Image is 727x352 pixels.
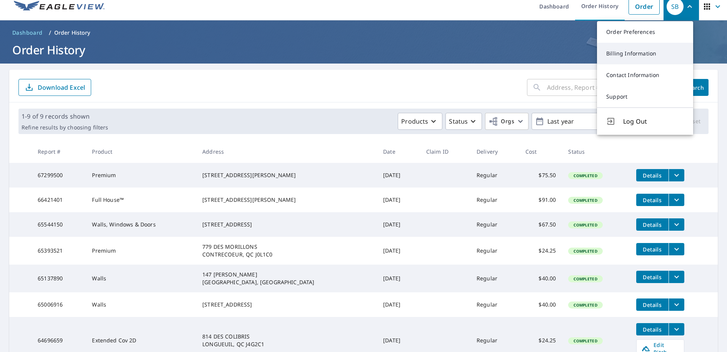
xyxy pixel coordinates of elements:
[32,140,86,163] th: Report #
[377,140,420,163] th: Date
[32,163,86,188] td: 67299500
[377,163,420,188] td: [DATE]
[470,163,519,188] td: Regular
[202,221,371,228] div: [STREET_ADDRESS]
[377,292,420,317] td: [DATE]
[32,212,86,237] td: 65544150
[377,212,420,237] td: [DATE]
[597,107,693,135] button: Log Out
[569,173,602,178] span: Completed
[641,196,664,204] span: Details
[519,188,562,212] td: $91.00
[623,117,684,126] span: Log Out
[202,271,371,286] div: 147 [PERSON_NAME] [GEOGRAPHIC_DATA], [GEOGRAPHIC_DATA]
[202,243,371,258] div: 779 DES MORILLONS CONTRECOEUR, QC J0L1C0
[636,271,669,283] button: detailsBtn-65137890
[32,188,86,212] td: 66421401
[377,265,420,292] td: [DATE]
[636,243,669,255] button: detailsBtn-65393521
[18,79,91,96] button: Download Excel
[597,21,693,43] a: Order Preferences
[519,212,562,237] td: $67.50
[401,117,428,126] p: Products
[32,265,86,292] td: 65137890
[636,194,669,206] button: detailsBtn-66421401
[22,124,108,131] p: Refine results by choosing filters
[669,271,684,283] button: filesDropdownBtn-65137890
[470,188,519,212] td: Regular
[49,28,51,37] li: /
[569,198,602,203] span: Completed
[519,237,562,265] td: $24.25
[377,237,420,265] td: [DATE]
[569,302,602,308] span: Completed
[86,237,196,265] td: Premium
[669,323,684,335] button: filesDropdownBtn-64696659
[641,221,664,228] span: Details
[641,301,664,308] span: Details
[669,194,684,206] button: filesDropdownBtn-66421401
[38,83,85,92] p: Download Excel
[636,169,669,181] button: detailsBtn-67299500
[681,79,709,96] button: Search
[470,265,519,292] td: Regular
[449,117,468,126] p: Status
[445,113,482,130] button: Status
[597,43,693,64] a: Billing Information
[32,237,86,265] td: 65393521
[202,333,371,348] div: 814 DES COLIBRIS LONGUEUIL, QC J4G2C1
[636,218,669,231] button: detailsBtn-65544150
[377,188,420,212] td: [DATE]
[669,298,684,311] button: filesDropdownBtn-65006916
[489,117,514,126] span: Orgs
[485,113,529,130] button: Orgs
[569,338,602,344] span: Completed
[32,292,86,317] td: 65006916
[669,243,684,255] button: filesDropdownBtn-65393521
[86,140,196,163] th: Product
[202,171,371,179] div: [STREET_ADDRESS][PERSON_NAME]
[196,140,377,163] th: Address
[54,29,90,37] p: Order History
[641,246,664,253] span: Details
[547,77,675,98] input: Address, Report #, Claim ID, etc.
[519,163,562,188] td: $75.50
[470,212,519,237] td: Regular
[636,323,669,335] button: detailsBtn-64696659
[14,1,105,12] img: EV Logo
[687,84,702,91] span: Search
[398,113,442,130] button: Products
[202,301,371,308] div: [STREET_ADDRESS]
[9,27,718,39] nav: breadcrumb
[9,27,46,39] a: Dashboard
[569,222,602,228] span: Completed
[12,29,43,37] span: Dashboard
[470,237,519,265] td: Regular
[519,140,562,163] th: Cost
[86,188,196,212] td: Full House™
[597,64,693,86] a: Contact Information
[569,276,602,282] span: Completed
[562,140,630,163] th: Status
[519,265,562,292] td: $40.00
[641,172,664,179] span: Details
[669,169,684,181] button: filesDropdownBtn-67299500
[597,86,693,107] a: Support
[636,298,669,311] button: detailsBtn-65006916
[669,218,684,231] button: filesDropdownBtn-65544150
[86,292,196,317] td: Walls
[470,292,519,317] td: Regular
[532,113,647,130] button: Last year
[544,115,634,128] p: Last year
[641,273,664,281] span: Details
[202,196,371,204] div: [STREET_ADDRESS][PERSON_NAME]
[641,326,664,333] span: Details
[470,140,519,163] th: Delivery
[86,265,196,292] td: Walls
[9,42,718,58] h1: Order History
[519,292,562,317] td: $40.00
[86,212,196,237] td: Walls, Windows & Doors
[86,163,196,188] td: Premium
[569,248,602,254] span: Completed
[22,112,108,121] p: 1-9 of 9 records shown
